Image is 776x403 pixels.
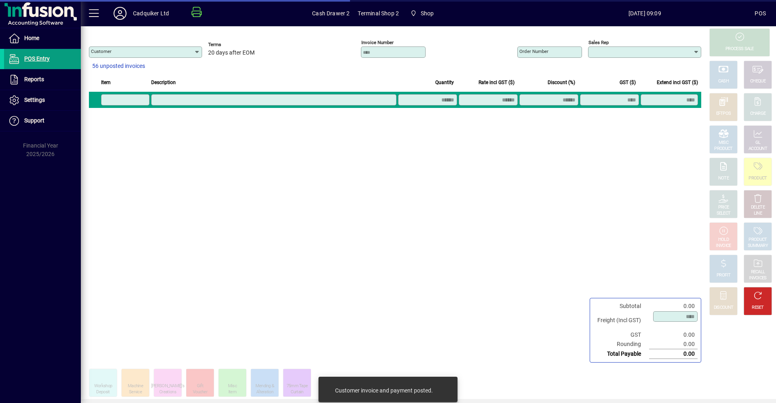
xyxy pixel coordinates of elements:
td: Subtotal [593,302,649,311]
mat-label: Invoice number [361,40,394,45]
div: PROCESS SALE [725,46,754,52]
div: ACCOUNT [749,146,767,152]
span: [DATE] 09:09 [535,7,755,20]
div: 75mm Tape [287,383,308,389]
span: Rate incl GST ($) [479,78,515,87]
div: Voucher [193,389,207,395]
div: PROFIT [717,272,730,279]
div: Machine [128,383,143,389]
div: LINE [754,211,762,217]
div: PRODUCT [714,146,732,152]
mat-label: Customer [91,49,112,54]
div: CASH [718,78,729,84]
div: POS [755,7,766,20]
button: 56 unposted invoices [89,59,148,74]
div: HOLD [718,237,729,243]
span: Support [24,117,44,124]
div: Gift [197,383,203,389]
span: Home [24,35,39,41]
div: DISCOUNT [714,305,733,311]
span: Cash Drawer 2 [312,7,350,20]
div: GL [755,140,761,146]
td: 0.00 [649,330,698,340]
div: Misc [228,383,237,389]
div: PRICE [718,205,729,211]
div: PRODUCT [749,175,767,181]
div: CHEQUE [750,78,765,84]
div: Curtain [291,389,303,395]
div: PRODUCT [749,237,767,243]
span: Shop [407,6,437,21]
div: INVOICE [716,243,731,249]
div: RECALL [751,269,765,275]
a: Settings [4,90,81,110]
div: Cadquiker Ltd [133,7,169,20]
td: GST [593,330,649,340]
div: Workshop [94,383,112,389]
td: 0.00 [649,349,698,359]
a: Support [4,111,81,131]
span: Settings [24,97,45,103]
div: MISC [719,140,728,146]
mat-label: Order number [519,49,548,54]
span: Reports [24,76,44,82]
button: Profile [107,6,133,21]
div: EFTPOS [716,111,731,117]
td: Rounding [593,340,649,349]
span: 20 days after EOM [208,50,255,56]
div: Mending & [255,383,274,389]
a: Reports [4,70,81,90]
a: Home [4,28,81,49]
span: Extend incl GST ($) [657,78,698,87]
div: [PERSON_NAME]'s [151,383,185,389]
span: POS Entry [24,55,50,62]
div: Creations [159,389,176,395]
span: Item [101,78,111,87]
div: INVOICES [749,275,766,281]
div: DELETE [751,205,765,211]
td: Total Payable [593,349,649,359]
div: Item [228,389,236,395]
div: SELECT [717,211,731,217]
div: Customer invoice and payment posted. [335,386,433,395]
td: Freight (Incl GST) [593,311,649,330]
div: Deposit [96,389,110,395]
span: Discount (%) [548,78,575,87]
div: Service [129,389,142,395]
span: Description [151,78,176,87]
div: RESET [752,305,764,311]
mat-label: Sales rep [588,40,609,45]
div: Alteration [256,389,273,395]
span: 56 unposted invoices [92,62,145,70]
td: 0.00 [649,302,698,311]
span: Terminal Shop 2 [358,7,399,20]
span: GST ($) [620,78,636,87]
span: Terms [208,42,257,47]
div: SUMMARY [748,243,768,249]
div: CHARGE [750,111,766,117]
td: 0.00 [649,340,698,349]
div: NOTE [718,175,729,181]
span: Quantity [435,78,454,87]
span: Shop [421,7,434,20]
